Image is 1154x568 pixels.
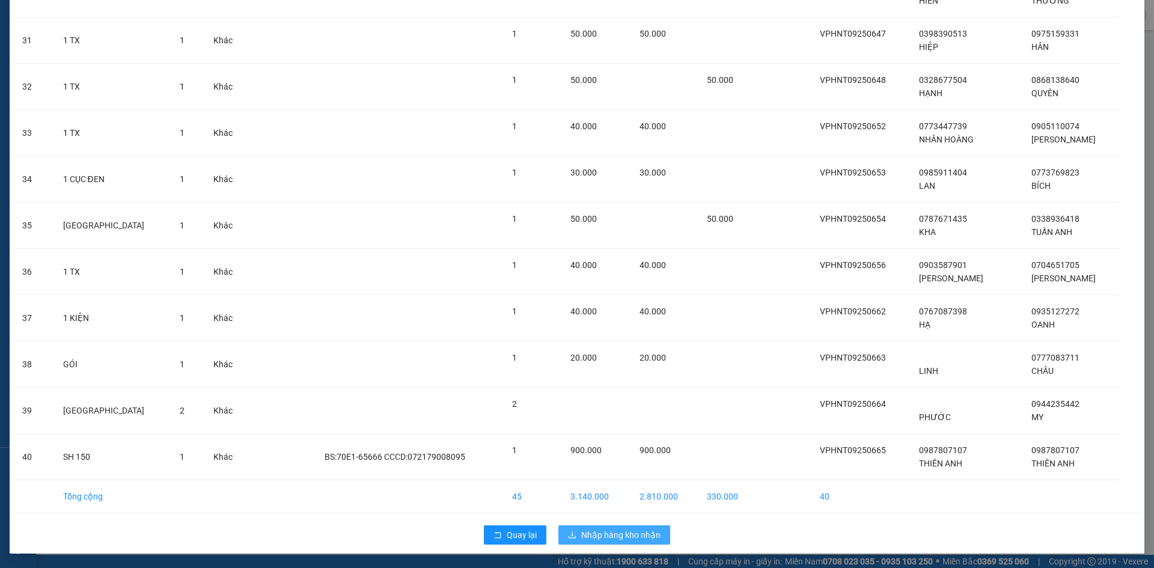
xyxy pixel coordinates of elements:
[1031,75,1079,85] span: 0868138640
[512,307,517,316] span: 1
[1031,307,1079,316] span: 0935127272
[53,156,171,203] td: 1 CỤC ĐEN
[820,260,886,270] span: VPHNT09250656
[180,35,185,45] span: 1
[570,353,597,362] span: 20.000
[13,388,53,434] td: 39
[919,75,967,85] span: 0328677504
[820,75,886,85] span: VPHNT09250648
[13,64,53,110] td: 32
[512,353,517,362] span: 1
[180,174,185,184] span: 1
[13,249,53,295] td: 36
[1031,88,1058,98] span: QUYÊN
[1031,353,1079,362] span: 0777083711
[697,480,756,513] td: 330.000
[630,480,697,513] td: 2.810.000
[204,110,249,156] td: Khác
[919,88,942,98] span: HẠNH
[1031,412,1043,422] span: MY
[707,214,733,224] span: 50.000
[13,17,53,64] td: 31
[512,121,517,131] span: 1
[570,75,597,85] span: 50.000
[204,203,249,249] td: Khác
[820,29,886,38] span: VPHNT09250647
[13,156,53,203] td: 34
[919,273,983,283] span: [PERSON_NAME]
[707,75,733,85] span: 50.000
[325,452,465,462] span: BS:70E1-65666 CCCD:072179008095
[13,434,53,480] td: 40
[570,260,597,270] span: 40.000
[53,295,171,341] td: 1 KIỆN
[640,353,666,362] span: 20.000
[180,82,185,91] span: 1
[512,260,517,270] span: 1
[820,214,886,224] span: VPHNT09250654
[53,64,171,110] td: 1 TX
[1031,260,1079,270] span: 0704651705
[919,29,967,38] span: 0398390513
[919,320,930,329] span: HẠ
[919,412,951,422] span: PHƯỚC
[570,214,597,224] span: 50.000
[820,399,886,409] span: VPHNT09250664
[53,17,171,64] td: 1 TX
[919,307,967,316] span: 0767087398
[919,214,967,224] span: 0787671435
[1031,459,1075,468] span: THIÊN ANH
[919,42,938,52] span: HIỆP
[53,249,171,295] td: 1 TX
[561,480,630,513] td: 3.140.000
[1031,214,1079,224] span: 0338936418
[919,227,936,237] span: KHA
[919,168,967,177] span: 0985911404
[640,260,666,270] span: 40.000
[1031,366,1054,376] span: CHÂU
[568,531,576,540] span: download
[1031,29,1079,38] span: 0975159331
[53,388,171,434] td: [GEOGRAPHIC_DATA]
[1031,273,1096,283] span: [PERSON_NAME]
[180,128,185,138] span: 1
[1031,320,1055,329] span: OANH
[180,406,185,415] span: 2
[570,307,597,316] span: 40.000
[1031,181,1051,191] span: BÍCH
[204,388,249,434] td: Khác
[640,445,671,455] span: 900.000
[13,295,53,341] td: 37
[919,445,967,455] span: 0987807107
[820,307,886,316] span: VPHNT09250662
[53,434,171,480] td: SH 150
[1031,121,1079,131] span: 0905110074
[13,110,53,156] td: 33
[204,434,249,480] td: Khác
[53,480,171,513] td: Tổng cộng
[512,29,517,38] span: 1
[180,313,185,323] span: 1
[53,203,171,249] td: [GEOGRAPHIC_DATA]
[820,121,886,131] span: VPHNT09250652
[570,445,602,455] span: 900.000
[1031,135,1096,144] span: [PERSON_NAME]
[570,168,597,177] span: 30.000
[204,64,249,110] td: Khác
[204,156,249,203] td: Khác
[204,341,249,388] td: Khác
[512,445,517,455] span: 1
[180,221,185,230] span: 1
[1031,42,1049,52] span: HÂN
[570,121,597,131] span: 40.000
[1031,445,1079,455] span: 0987807107
[640,168,666,177] span: 30.000
[820,445,886,455] span: VPHNT09250665
[1031,227,1072,237] span: TUẤN ANH
[180,267,185,276] span: 1
[512,75,517,85] span: 1
[502,480,561,513] td: 45
[13,203,53,249] td: 35
[570,29,597,38] span: 50.000
[919,260,967,270] span: 0903587901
